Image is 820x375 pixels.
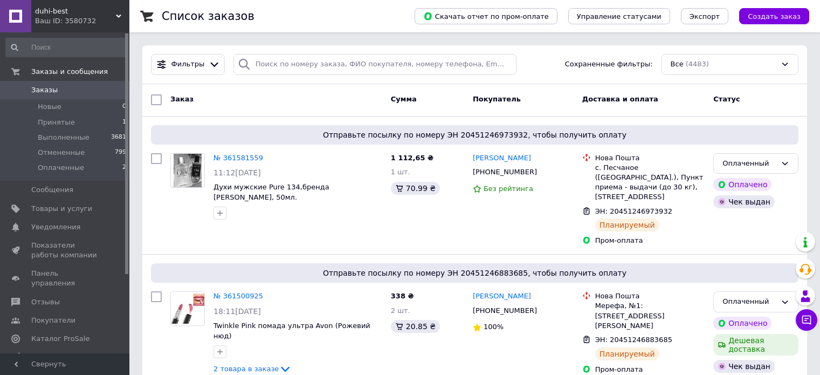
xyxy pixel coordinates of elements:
[5,38,127,57] input: Поиск
[31,334,89,344] span: Каталог ProSale
[713,360,775,373] div: Чек выдан
[391,154,433,162] span: 1 112,65 ₴
[595,336,672,344] span: ЭН: 20451246883685
[713,334,798,356] div: Дешевая доставка
[213,292,263,300] a: № 361500925
[722,158,776,169] div: Оплаченный
[713,195,775,208] div: Чек выдан
[568,8,670,24] button: Управление статусами
[213,322,370,340] a: Twinkle Pink помада ультра Avon (Рожевий нюд)
[686,60,709,68] span: (4483)
[38,163,84,173] span: Оплаченные
[595,365,705,374] div: Пром-оплата
[728,12,809,20] a: Создать заказ
[391,292,414,300] span: 338 ₴
[171,59,205,70] span: Фильтры
[391,182,440,195] div: 70.99 ₴
[38,133,89,142] span: Выполненные
[213,183,329,201] a: Духи мужские Pure 134,бренда [PERSON_NAME], 50мл.
[595,301,705,331] div: Мерефа, №1: [STREET_ADDRESS][PERSON_NAME]
[31,85,58,95] span: Заказы
[31,316,75,325] span: Покупатели
[595,236,705,246] div: Пром-оплата
[796,309,817,331] button: Чат с покупателем
[213,154,263,162] a: № 361581559
[681,8,728,24] button: Экспорт
[391,320,440,333] div: 20.85 ₴
[171,294,204,324] img: Фото товару
[739,8,809,24] button: Создать заказ
[213,307,261,316] span: 18:11[DATE]
[391,306,410,315] span: 2 шт.
[713,317,771,330] div: Оплачено
[174,154,201,187] img: Фото товару
[38,102,61,112] span: Новые
[473,95,521,103] span: Покупатель
[170,95,194,103] span: Заказ
[722,296,776,308] div: Оплаченный
[595,163,705,202] div: с. Песчаное ([GEOGRAPHIC_DATA].), Пункт приема - выдачи (до 30 кг), [STREET_ADDRESS]
[415,8,557,24] button: Скачать отчет по пром-оплате
[473,291,531,302] a: [PERSON_NAME]
[471,304,539,318] div: [PHONE_NUMBER]
[31,269,100,288] span: Панель управления
[577,12,661,21] span: Управление статусами
[111,133,126,142] span: 3681
[31,297,60,307] span: Отзывы
[31,185,73,195] span: Сообщения
[38,118,75,127] span: Принятые
[473,153,531,163] a: [PERSON_NAME]
[213,168,261,177] span: 11:12[DATE]
[595,207,672,215] span: ЭН: 20451246973932
[170,291,205,326] a: Фото товару
[213,365,292,373] a: 2 товара в заказе
[713,95,740,103] span: Статус
[690,12,720,21] span: Экспорт
[122,118,126,127] span: 1
[31,204,92,214] span: Товары и услуги
[122,102,126,112] span: 0
[484,323,504,331] span: 100%
[155,268,794,278] span: Отправьте посылку по номеру ЭН 20451246883685, чтобы получить оплату
[170,153,205,188] a: Фото товару
[31,67,108,77] span: Заказы и сообщения
[582,95,658,103] span: Доставка и оплата
[595,153,705,163] div: Нова Пошта
[213,365,279,373] span: 2 товара в заказе
[31,222,80,232] span: Уведомления
[391,95,417,103] span: Сумма
[565,59,653,70] span: Сохраненные фильтры:
[423,11,549,21] span: Скачать отчет по пром-оплате
[31,241,100,260] span: Показатели работы компании
[155,129,794,140] span: Отправьте посылку по номеру ЭН 20451246973932, чтобы получить оплату
[595,219,659,231] div: Планируемый
[122,163,126,173] span: 2
[38,148,85,158] span: Отмененные
[162,10,254,23] h1: Список заказов
[391,168,410,176] span: 1 шт.
[31,352,71,362] span: Аналитика
[471,165,539,179] div: [PHONE_NUMBER]
[595,291,705,301] div: Нова Пошта
[595,347,659,360] div: Планируемый
[748,12,801,21] span: Создать заказ
[35,6,116,16] span: duhi-best
[233,54,516,75] input: Поиск по номеру заказа, ФИО покупателя, номеру телефона, Email, номеру накладной
[671,59,684,70] span: Все
[35,16,129,26] div: Ваш ID: 3580732
[713,178,771,191] div: Оплачено
[115,148,126,158] span: 799
[484,185,533,193] span: Без рейтинга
